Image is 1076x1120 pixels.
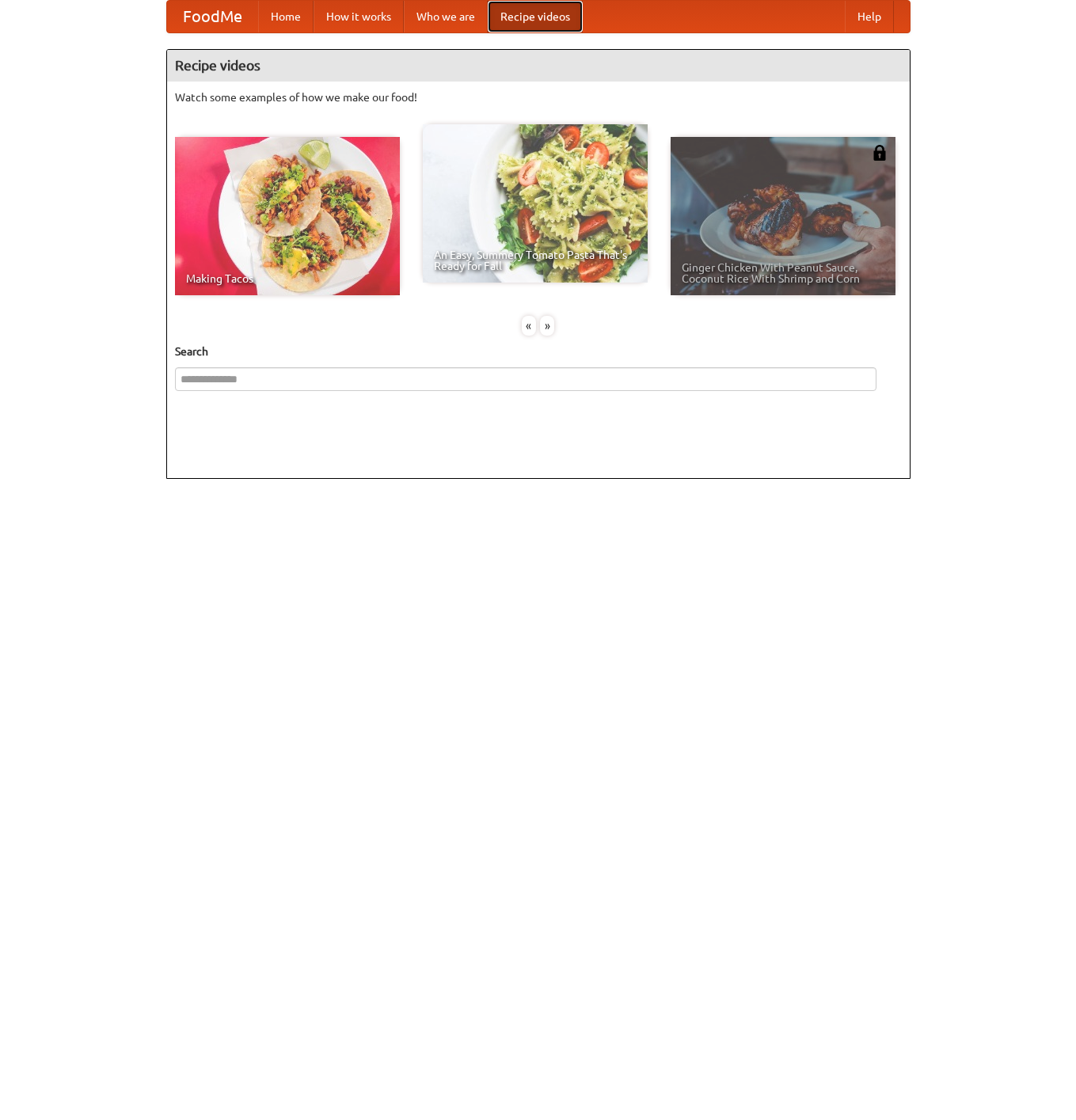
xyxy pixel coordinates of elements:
a: FoodMe [167,1,258,32]
div: » [540,316,554,336]
a: Making Tacos [175,137,400,295]
div: « [522,316,536,336]
a: Recipe videos [488,1,583,32]
a: Home [258,1,314,32]
a: Who we are [404,1,488,32]
p: Watch some examples of how we make our food! [175,89,902,105]
a: How it works [314,1,404,32]
a: An Easy, Summery Tomato Pasta That's Ready for Fall [423,124,648,283]
h4: Recipe videos [167,50,910,82]
img: 483408.png [872,145,888,161]
span: Making Tacos [186,273,389,284]
span: An Easy, Summery Tomato Pasta That's Ready for Fall [434,249,637,271]
h5: Search [175,344,902,359]
a: Help [845,1,894,32]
